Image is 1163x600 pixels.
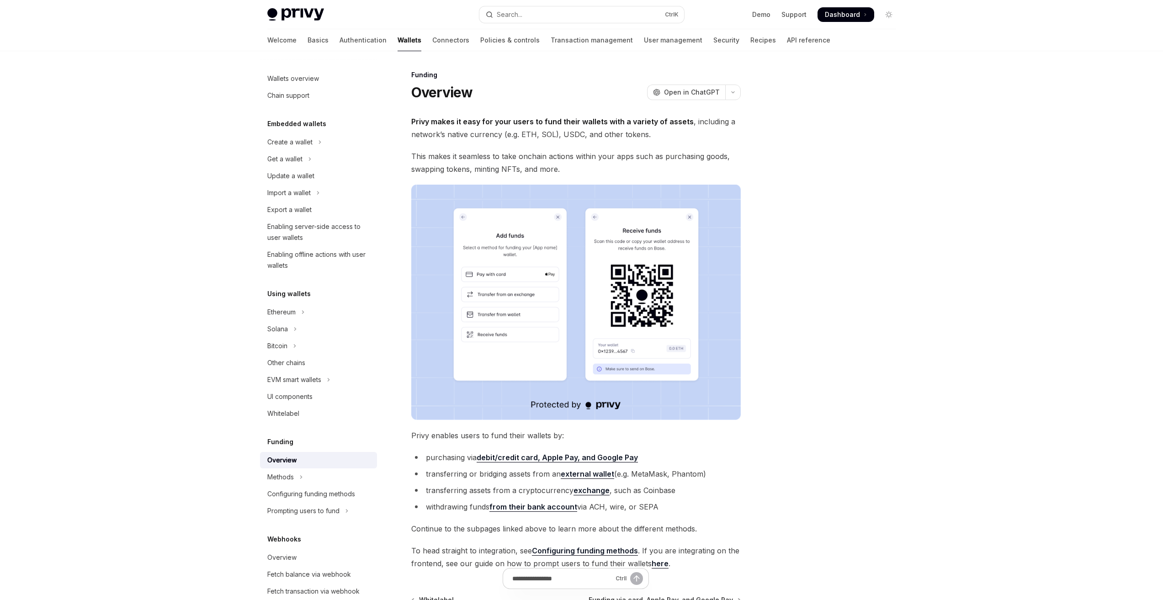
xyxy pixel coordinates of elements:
a: Fetch balance via webhook [260,566,377,583]
div: Other chains [267,357,305,368]
a: debit/credit card, Apple Pay, and Google Pay [477,453,638,462]
div: Overview [267,552,297,563]
h5: Funding [267,436,293,447]
h1: Overview [411,84,473,101]
li: purchasing via [411,451,741,464]
a: API reference [787,29,830,51]
a: Wallets overview [260,70,377,87]
a: Enabling offline actions with user wallets [260,246,377,274]
span: This makes it seamless to take onchain actions within your apps such as purchasing goods, swappin... [411,150,741,175]
a: Connectors [432,29,469,51]
a: Support [781,10,807,19]
div: EVM smart wallets [267,374,321,385]
button: Toggle Bitcoin section [260,338,377,354]
div: Methods [267,472,294,483]
div: Solana [267,324,288,335]
div: Prompting users to fund [267,505,340,516]
div: Wallets overview [267,73,319,84]
span: Privy enables users to fund their wallets by: [411,429,741,442]
a: Configuring funding methods [532,546,638,556]
button: Toggle Get a wallet section [260,151,377,167]
a: Basics [308,29,329,51]
a: Wallets [398,29,421,51]
div: Create a wallet [267,137,313,148]
a: Demo [752,10,770,19]
div: Overview [267,455,297,466]
a: Update a wallet [260,168,377,184]
li: transferring assets from a cryptocurrency , such as Coinbase [411,484,741,497]
li: transferring or bridging assets from an (e.g. MetaMask, Phantom) [411,467,741,480]
div: Ethereum [267,307,296,318]
div: Configuring funding methods [267,488,355,499]
button: Toggle Ethereum section [260,304,377,320]
div: Search... [497,9,522,20]
a: Authentication [340,29,387,51]
div: Enabling server-side access to user wallets [267,221,372,243]
a: external wallet [561,469,614,479]
span: Ctrl K [665,11,679,18]
span: To head straight to integration, see . If you are integrating on the frontend, see our guide on h... [411,544,741,570]
button: Send message [630,572,643,585]
input: Ask a question... [512,568,612,589]
a: Fetch transaction via webhook [260,583,377,600]
a: here [652,559,669,568]
div: Chain support [267,90,309,101]
div: Funding [411,70,741,80]
a: User management [644,29,702,51]
li: withdrawing funds via ACH, wire, or SEPA [411,500,741,513]
button: Toggle dark mode [882,7,896,22]
a: Policies & controls [480,29,540,51]
button: Toggle Create a wallet section [260,134,377,150]
a: Overview [260,452,377,468]
button: Open in ChatGPT [647,85,725,100]
a: Overview [260,549,377,566]
a: Transaction management [551,29,633,51]
a: Welcome [267,29,297,51]
span: Open in ChatGPT [664,88,720,97]
button: Open search [479,6,684,23]
a: Security [713,29,739,51]
button: Toggle Prompting users to fund section [260,503,377,519]
div: Update a wallet [267,170,314,181]
h5: Using wallets [267,288,311,299]
button: Toggle Solana section [260,321,377,337]
a: exchange [574,486,610,495]
div: Whitelabel [267,408,299,419]
img: images/Funding.png [411,185,741,420]
span: Continue to the subpages linked above to learn more about the different methods. [411,522,741,535]
strong: external wallet [561,469,614,478]
a: Enabling server-side access to user wallets [260,218,377,246]
span: , including a network’s native currency (e.g. ETH, SOL), USDC, and other tokens. [411,115,741,141]
div: UI components [267,391,313,402]
button: Toggle Methods section [260,469,377,485]
h5: Webhooks [267,534,301,545]
strong: Privy makes it easy for your users to fund their wallets with a variety of assets [411,117,694,126]
button: Toggle Import a wallet section [260,185,377,201]
button: Toggle EVM smart wallets section [260,372,377,388]
a: UI components [260,388,377,405]
span: Dashboard [825,10,860,19]
div: Export a wallet [267,204,312,215]
a: Chain support [260,87,377,104]
a: Other chains [260,355,377,371]
img: light logo [267,8,324,21]
div: Fetch transaction via webhook [267,586,360,597]
div: Bitcoin [267,340,287,351]
a: from their bank account [489,502,577,512]
a: Recipes [750,29,776,51]
a: Whitelabel [260,405,377,422]
a: Export a wallet [260,202,377,218]
a: Configuring funding methods [260,486,377,502]
div: Fetch balance via webhook [267,569,351,580]
div: Import a wallet [267,187,311,198]
div: Get a wallet [267,154,303,165]
div: Enabling offline actions with user wallets [267,249,372,271]
a: Dashboard [818,7,874,22]
h5: Embedded wallets [267,118,326,129]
